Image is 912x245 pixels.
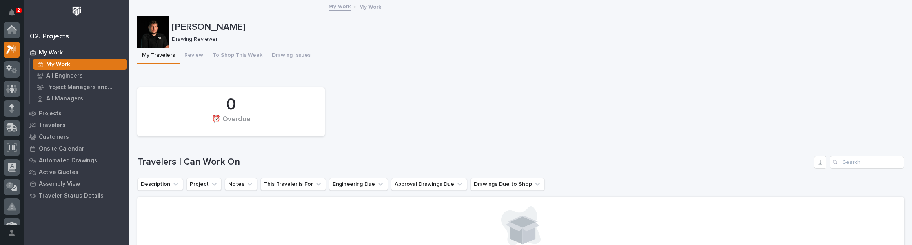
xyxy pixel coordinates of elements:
p: My Work [359,2,381,11]
a: All Managers [30,93,129,104]
p: Drawing Reviewer [172,36,898,43]
a: Project Managers and Engineers [30,82,129,93]
p: Assembly View [39,181,80,188]
p: My Work [39,49,63,56]
div: 02. Projects [30,33,69,41]
button: Project [186,178,222,191]
button: Drawing Issues [267,48,315,64]
a: My Work [329,2,351,11]
div: ⏰ Overdue [151,115,311,132]
img: Workspace Logo [69,4,84,18]
button: Description [137,178,183,191]
a: Onsite Calendar [24,143,129,154]
button: To Shop This Week [208,48,267,64]
a: My Work [24,47,129,58]
a: Active Quotes [24,166,129,178]
p: Project Managers and Engineers [46,84,124,91]
p: All Managers [46,95,83,102]
button: Notifications [4,5,20,21]
p: 2 [17,7,20,13]
button: Drawings Due to Shop [470,178,545,191]
a: Projects [24,107,129,119]
div: Notifications2 [10,9,20,22]
a: Travelers [24,119,129,131]
p: Onsite Calendar [39,145,84,152]
button: My Travelers [137,48,180,64]
div: 0 [151,95,311,114]
a: Customers [24,131,129,143]
button: Engineering Due [329,178,388,191]
button: This Traveler is For [260,178,326,191]
a: Automated Drawings [24,154,129,166]
button: Notes [225,178,257,191]
a: Assembly View [24,178,129,190]
p: All Engineers [46,73,83,80]
button: Approval Drawings Due [391,178,467,191]
h1: Travelers I Can Work On [137,156,811,168]
a: Traveler Status Details [24,190,129,201]
input: Search [830,156,904,169]
p: Projects [39,110,62,117]
p: Travelers [39,122,66,129]
a: All Engineers [30,70,129,81]
p: [PERSON_NAME] [172,22,901,33]
button: Review [180,48,208,64]
a: My Work [30,59,129,70]
p: Automated Drawings [39,157,97,164]
p: My Work [46,61,70,68]
p: Traveler Status Details [39,192,104,200]
p: Customers [39,134,69,141]
p: Active Quotes [39,169,78,176]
